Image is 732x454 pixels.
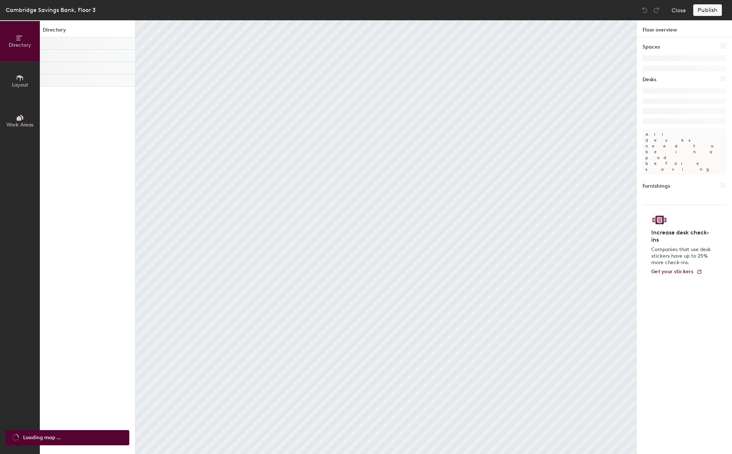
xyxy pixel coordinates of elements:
[651,246,713,266] p: Companies that use desk stickers have up to 25% more check-ins.
[643,76,656,84] h1: Desks
[23,434,61,442] span: Loading map ...
[12,82,28,88] span: Layout
[672,4,686,16] button: Close
[651,229,713,243] h4: Increase desk check-ins
[643,43,660,51] h1: Spaces
[643,129,726,175] p: All desks need to be in a pod before saving
[7,122,33,128] span: Work Areas
[9,42,31,48] span: Directory
[651,268,694,275] span: Get your stickers
[651,269,702,275] a: Get your stickers
[135,20,636,454] canvas: Map
[643,182,670,190] h1: Furnishings
[651,214,668,226] img: Sticker logo
[637,20,732,37] h1: Floor overview
[641,7,648,14] img: Undo
[653,7,660,14] img: Redo
[40,26,135,37] h1: Directory
[6,5,96,14] div: Cambridge Savings Bank, Floor 3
